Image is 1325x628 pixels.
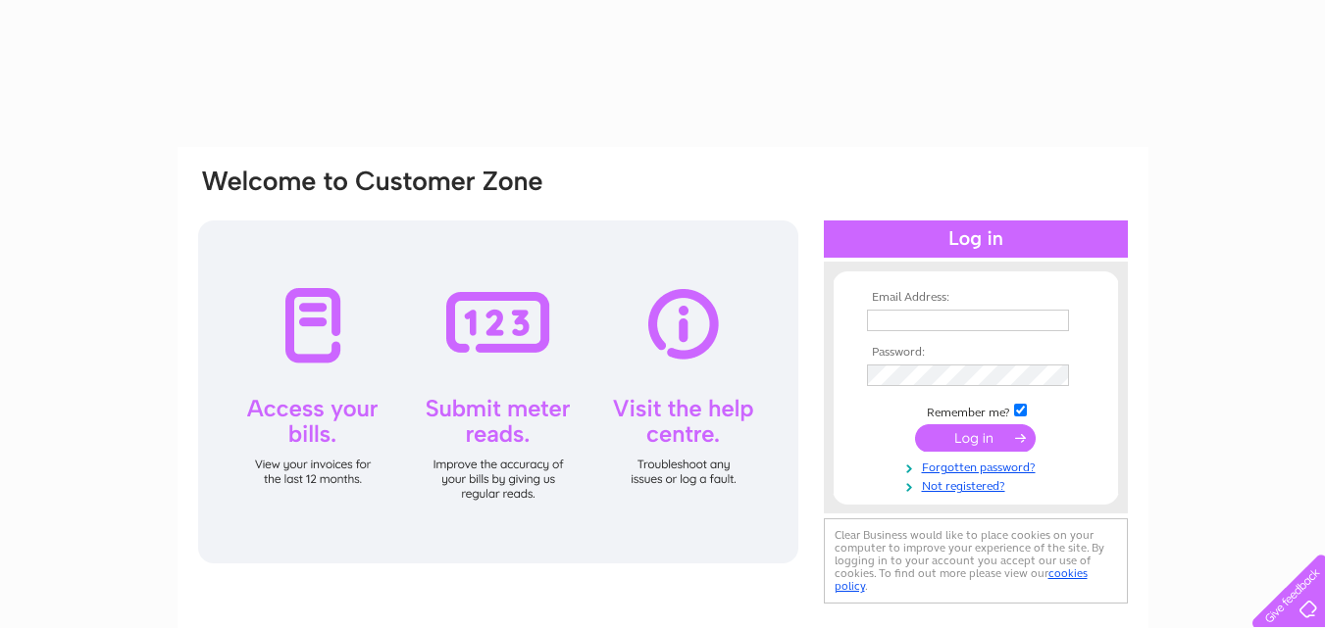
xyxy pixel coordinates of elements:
[835,566,1088,593] a: cookies policy
[862,401,1090,420] td: Remember me?
[867,457,1090,475] a: Forgotten password?
[915,424,1036,452] input: Submit
[867,475,1090,494] a: Not registered?
[862,291,1090,305] th: Email Address:
[824,518,1128,604] div: Clear Business would like to place cookies on your computer to improve your experience of the sit...
[862,346,1090,360] th: Password:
